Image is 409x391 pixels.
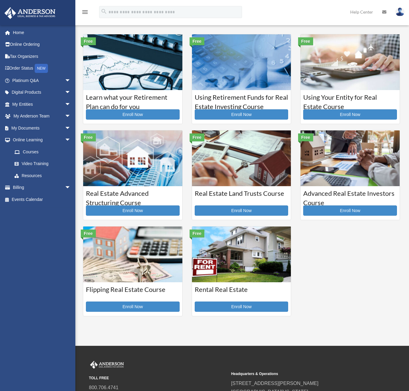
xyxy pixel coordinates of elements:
h3: Rental Real Estate [195,285,288,300]
span: arrow_drop_down [65,98,77,111]
small: TOLL FREE [89,375,227,381]
small: Headquarters & Operations [231,371,369,377]
a: Courses [8,146,77,158]
a: Enroll Now [86,205,180,216]
h3: Using Your Entity for Real Estate Course [303,93,397,108]
div: Free [81,133,96,141]
div: Free [81,37,96,45]
a: [STREET_ADDRESS][PERSON_NAME] [231,381,319,386]
h3: Flipping Real Estate Course [86,285,180,300]
a: Enroll Now [303,205,397,216]
a: Enroll Now [303,109,397,120]
div: Free [190,133,205,141]
a: My Documentsarrow_drop_down [4,122,80,134]
img: Anderson Advisors Platinum Portal [3,7,57,19]
a: Platinum Q&Aarrow_drop_down [4,74,80,86]
a: Online Ordering [4,39,80,51]
div: Free [81,230,96,237]
div: Free [190,230,205,237]
span: arrow_drop_down [65,182,77,194]
a: Video Training [8,158,80,170]
span: arrow_drop_down [65,134,77,146]
img: Anderson Advisors Platinum Portal [89,361,125,369]
a: Resources [8,170,80,182]
h3: Using Retirement Funds for Real Estate Investing Course [195,93,288,108]
a: Enroll Now [86,302,180,312]
span: arrow_drop_down [65,86,77,99]
a: Billingarrow_drop_down [4,182,80,194]
a: Enroll Now [195,302,288,312]
a: Enroll Now [195,205,288,216]
div: Free [298,133,313,141]
a: Digital Productsarrow_drop_down [4,86,80,99]
div: Free [298,37,313,45]
span: arrow_drop_down [65,110,77,123]
a: Enroll Now [86,109,180,120]
a: Tax Organizers [4,50,80,62]
div: NEW [35,64,48,73]
span: arrow_drop_down [65,122,77,134]
i: menu [81,8,89,16]
a: My Entitiesarrow_drop_down [4,98,80,110]
a: Enroll Now [195,109,288,120]
img: User Pic [395,8,404,16]
i: search [101,8,107,15]
h3: Real Estate Land Trusts Course [195,189,288,204]
span: arrow_drop_down [65,74,77,87]
h3: Advanced Real Estate Investors Course [303,189,397,204]
div: Free [190,37,205,45]
a: My Anderson Teamarrow_drop_down [4,110,80,122]
h3: Learn what your Retirement Plan can do for you [86,93,180,108]
a: Events Calendar [4,193,80,205]
h3: Real Estate Advanced Structuring Course [86,189,180,204]
a: Order StatusNEW [4,62,80,75]
a: Online Learningarrow_drop_down [4,134,80,146]
a: Home [4,27,80,39]
a: 800.706.4741 [89,385,118,390]
a: menu [81,11,89,16]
